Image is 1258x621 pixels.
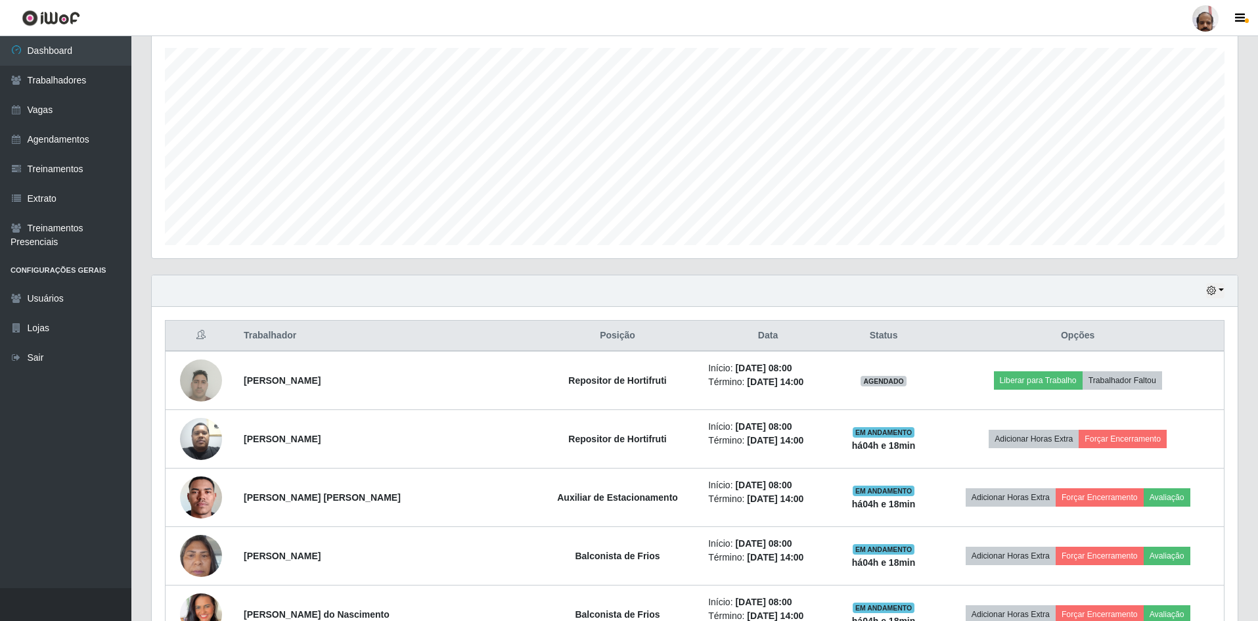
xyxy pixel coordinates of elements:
[568,375,666,386] strong: Repositor de Hortifruti
[575,551,660,561] strong: Balconista de Frios
[853,603,915,613] span: EM ANDAMENTO
[700,321,836,352] th: Data
[836,321,932,352] th: Status
[1144,547,1190,565] button: Avaliação
[735,421,792,432] time: [DATE] 08:00
[244,551,321,561] strong: [PERSON_NAME]
[1083,371,1162,390] button: Trabalhador Faltou
[708,551,828,564] li: Término:
[244,375,321,386] strong: [PERSON_NAME]
[747,610,803,621] time: [DATE] 14:00
[852,440,916,451] strong: há 04 h e 18 min
[852,557,916,568] strong: há 04 h e 18 min
[236,321,535,352] th: Trabalhador
[180,352,222,408] img: 1751195397992.jpeg
[708,361,828,375] li: Início:
[1079,430,1167,448] button: Forçar Encerramento
[575,609,660,620] strong: Balconista de Frios
[932,321,1224,352] th: Opções
[244,492,401,503] strong: [PERSON_NAME] [PERSON_NAME]
[22,10,80,26] img: CoreUI Logo
[557,492,678,503] strong: Auxiliar de Estacionamento
[180,528,222,584] img: 1706817877089.jpeg
[735,480,792,490] time: [DATE] 08:00
[735,597,792,607] time: [DATE] 08:00
[244,609,390,620] strong: [PERSON_NAME] do Nascimento
[535,321,700,352] th: Posição
[708,478,828,492] li: Início:
[852,499,916,509] strong: há 04 h e 18 min
[861,376,907,386] span: AGENDADO
[708,420,828,434] li: Início:
[735,363,792,373] time: [DATE] 08:00
[708,375,828,389] li: Término:
[966,488,1056,507] button: Adicionar Horas Extra
[1056,488,1144,507] button: Forçar Encerramento
[966,547,1056,565] button: Adicionar Horas Extra
[568,434,666,444] strong: Repositor de Hortifruti
[708,434,828,448] li: Término:
[180,451,222,544] img: 1737835667869.jpeg
[747,377,803,387] time: [DATE] 14:00
[853,486,915,496] span: EM ANDAMENTO
[747,494,803,504] time: [DATE] 14:00
[747,552,803,563] time: [DATE] 14:00
[708,492,828,506] li: Término:
[989,430,1079,448] button: Adicionar Horas Extra
[708,537,828,551] li: Início:
[747,435,803,446] time: [DATE] 14:00
[994,371,1083,390] button: Liberar para Trabalho
[853,544,915,555] span: EM ANDAMENTO
[1056,547,1144,565] button: Forçar Encerramento
[708,595,828,609] li: Início:
[1144,488,1190,507] button: Avaliação
[244,434,321,444] strong: [PERSON_NAME]
[735,538,792,549] time: [DATE] 08:00
[180,411,222,467] img: 1755624541538.jpeg
[853,427,915,438] span: EM ANDAMENTO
